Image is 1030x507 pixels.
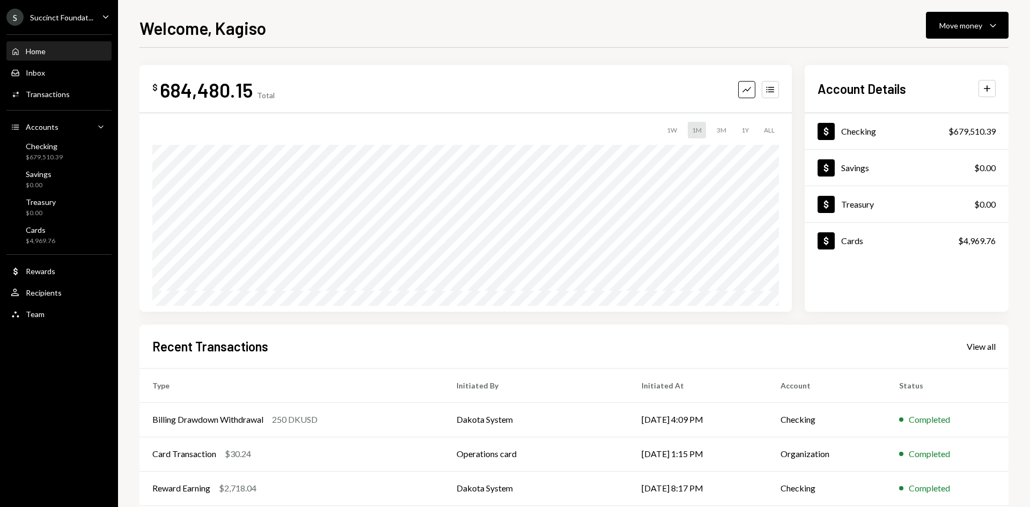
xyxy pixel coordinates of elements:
[841,163,869,173] div: Savings
[26,225,55,234] div: Cards
[6,283,112,302] a: Recipients
[26,142,63,151] div: Checking
[219,482,256,495] div: $2,718.04
[688,122,706,138] div: 1M
[152,82,158,93] div: $
[909,482,950,495] div: Completed
[26,68,45,77] div: Inbox
[841,199,874,209] div: Treasury
[6,41,112,61] a: Home
[6,9,24,26] div: S
[152,413,263,426] div: Billing Drawdown Withdrawal
[26,197,56,207] div: Treasury
[26,47,46,56] div: Home
[26,170,51,179] div: Savings
[6,261,112,281] a: Rewards
[26,288,62,297] div: Recipients
[974,161,996,174] div: $0.00
[958,234,996,247] div: $4,969.76
[886,368,1009,402] th: Status
[768,402,886,437] td: Checking
[629,437,768,471] td: [DATE] 1:15 PM
[30,13,93,22] div: Succinct Foundat...
[967,341,996,352] div: View all
[974,198,996,211] div: $0.00
[629,368,768,402] th: Initiated At
[6,222,112,248] a: Cards$4,969.76
[444,437,629,471] td: Operations card
[26,90,70,99] div: Transactions
[272,413,318,426] div: 250 DKUSD
[629,402,768,437] td: [DATE] 4:09 PM
[768,471,886,505] td: Checking
[160,78,253,102] div: 684,480.15
[712,122,731,138] div: 3M
[629,471,768,505] td: [DATE] 8:17 PM
[967,340,996,352] a: View all
[926,12,1009,39] button: Move money
[760,122,779,138] div: ALL
[939,20,982,31] div: Move money
[152,447,216,460] div: Card Transaction
[6,304,112,324] a: Team
[6,117,112,136] a: Accounts
[737,122,753,138] div: 1Y
[768,437,886,471] td: Organization
[818,80,906,98] h2: Account Details
[26,122,58,131] div: Accounts
[152,337,268,355] h2: Recent Transactions
[909,447,950,460] div: Completed
[6,84,112,104] a: Transactions
[6,63,112,82] a: Inbox
[26,209,56,218] div: $0.00
[948,125,996,138] div: $679,510.39
[444,368,629,402] th: Initiated By
[805,186,1009,222] a: Treasury$0.00
[26,153,63,162] div: $679,510.39
[841,236,863,246] div: Cards
[6,138,112,164] a: Checking$679,510.39
[909,413,950,426] div: Completed
[6,194,112,220] a: Treasury$0.00
[663,122,681,138] div: 1W
[805,223,1009,259] a: Cards$4,969.76
[6,166,112,192] a: Savings$0.00
[225,447,251,460] div: $30.24
[805,150,1009,186] a: Savings$0.00
[26,181,51,190] div: $0.00
[444,402,629,437] td: Dakota System
[139,368,444,402] th: Type
[26,267,55,276] div: Rewards
[768,368,886,402] th: Account
[805,113,1009,149] a: Checking$679,510.39
[257,91,275,100] div: Total
[152,482,210,495] div: Reward Earning
[26,310,45,319] div: Team
[444,471,629,505] td: Dakota System
[139,17,266,39] h1: Welcome, Kagiso
[26,237,55,246] div: $4,969.76
[841,126,876,136] div: Checking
